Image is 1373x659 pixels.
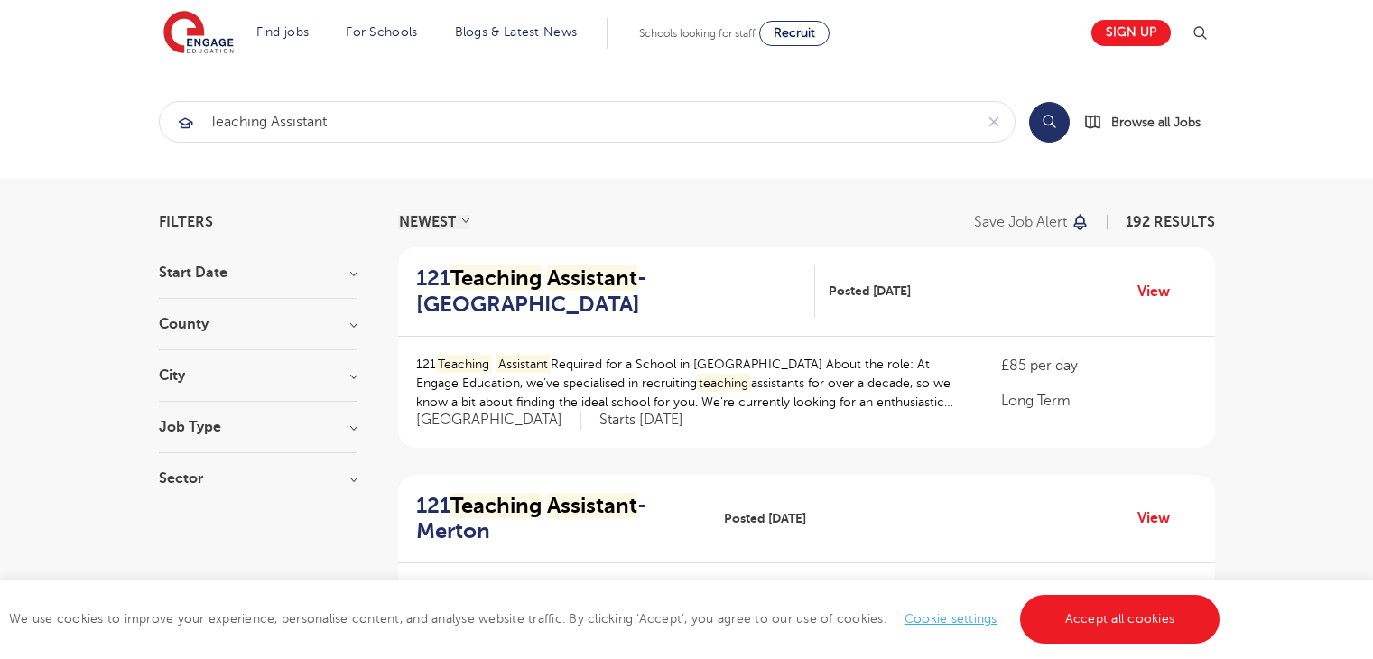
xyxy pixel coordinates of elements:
[455,25,578,39] a: Blogs & Latest News
[724,509,806,528] span: Posted [DATE]
[416,355,966,412] p: 121 Required for a School in [GEOGRAPHIC_DATA] About the role: At Engage Education, we’ve special...
[1126,214,1215,230] span: 192 RESULTS
[1084,112,1215,133] a: Browse all Jobs
[416,493,696,545] h2: 121 - Merton
[1020,595,1220,644] a: Accept all cookies
[697,374,752,393] mark: teaching
[159,265,357,280] h3: Start Date
[905,612,997,626] a: Cookie settings
[159,471,357,486] h3: Sector
[1137,280,1183,303] a: View
[416,265,801,318] h2: 121 - [GEOGRAPHIC_DATA]
[1111,112,1201,133] span: Browse all Jobs
[829,282,911,301] span: Posted [DATE]
[416,411,581,430] span: [GEOGRAPHIC_DATA]
[974,215,1067,229] p: Save job alert
[974,215,1090,229] button: Save job alert
[639,27,756,40] span: Schools looking for staff
[774,26,815,40] span: Recruit
[159,368,357,383] h3: City
[159,420,357,434] h3: Job Type
[547,493,637,518] mark: Assistant
[163,11,234,56] img: Engage Education
[346,25,417,39] a: For Schools
[436,355,493,374] mark: Teaching
[416,493,710,545] a: 121Teaching Assistant- Merton
[416,265,815,318] a: 121Teaching Assistant- [GEOGRAPHIC_DATA]
[450,265,542,291] mark: Teaching
[256,25,310,39] a: Find jobs
[599,411,683,430] p: Starts [DATE]
[496,355,551,374] mark: Assistant
[159,101,1016,143] div: Submit
[1001,355,1196,376] p: £85 per day
[159,215,213,229] span: Filters
[1029,102,1070,143] button: Search
[1001,390,1196,412] p: Long Term
[759,21,830,46] a: Recruit
[9,612,1224,626] span: We use cookies to improve your experience, personalise content, and analyse website traffic. By c...
[973,102,1015,142] button: Clear
[160,102,973,142] input: Submit
[159,317,357,331] h3: County
[547,265,637,291] mark: Assistant
[1091,20,1171,46] a: Sign up
[450,493,542,518] mark: Teaching
[1137,506,1183,530] a: View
